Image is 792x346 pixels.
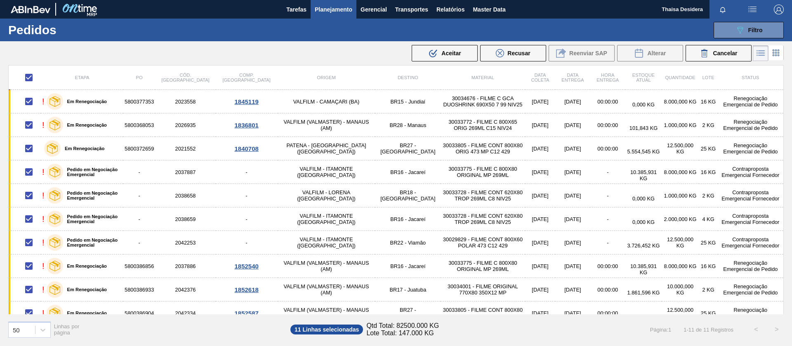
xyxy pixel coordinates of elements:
td: Contraproposta Emergencial Fornecedor [718,231,784,254]
td: 8.000,000 KG [662,254,699,278]
td: 5800386933 [123,278,155,301]
span: 0,000 KG [632,101,655,108]
span: 0,000 KG [632,219,655,225]
td: 16 KG [699,254,717,278]
div: ! [42,120,45,130]
td: Contraproposta Emergencial Fornecedor [718,184,784,207]
td: [DATE] [525,278,556,301]
span: Relatórios [436,5,464,14]
td: 25 KG [699,231,717,254]
a: !Pedido em Negociação Emergencial-2038659-VALFILM - ITAMONTE ([GEOGRAPHIC_DATA])BR16 - Jacareí300... [9,207,784,231]
span: Hora Entrega [596,73,619,82]
a: !Em Renegociação58003773532023558VALFILM - CAMAÇARI (BA)BR15 - Jundiaí30034676 - FILME C GCA DUOS... [9,90,784,113]
td: 00:00:00 [590,278,625,301]
td: 2037886 [155,254,216,278]
td: 00:00:00 [590,113,625,137]
td: BR15 - Jundiaí [375,90,441,113]
label: Pedido em Negociação Emergencial [63,238,120,247]
button: < [746,319,766,340]
td: 25 KG [699,137,717,160]
td: 12.500,000 KG [662,231,699,254]
td: 1.000,000 KG [662,113,699,137]
td: 30033805 - FILME CONT 800X80 ORIG 473 MP C12 429 [441,137,525,160]
td: 30034676 - FILME C GCA DUOSHRINK 690X50 7 99 NIV25 [441,90,525,113]
td: 2042253 [155,231,216,254]
td: VALFILM - CAMAÇARI (BA) [278,90,375,113]
td: 30033775 - FILME C 800X80 ORIGINAL MP 269ML [441,254,525,278]
td: VALFILM (VALMASTER) - MANAUS (AM) [278,113,375,137]
label: Em Renegociação [63,287,107,292]
a: Em Renegociação58003726592021552PATENA - [GEOGRAPHIC_DATA] ([GEOGRAPHIC_DATA])BR27 - [GEOGRAPHIC_... [9,137,784,160]
td: VALFILM (VALMASTER) - MANAUS (AM) [278,254,375,278]
td: Contraproposta Emergencial Fornecedor [718,160,784,184]
button: Recusar [480,45,546,61]
button: Alterar [617,45,683,61]
td: - [216,231,278,254]
a: !Pedido em Negociação Emergencial-2037887-VALFILM - ITAMONTE ([GEOGRAPHIC_DATA])BR16 - Jacareí300... [9,160,784,184]
td: 00:00:00 [590,90,625,113]
td: Renegociação Emergencial de Pedido [718,90,784,113]
td: Renegociação Emergencial de Pedido [718,278,784,301]
td: VALFILM - ITAMONTE ([GEOGRAPHIC_DATA]) [278,231,375,254]
span: Master Data [473,5,505,14]
span: 10.385,931 KG [630,169,657,181]
div: Visão em Lista [753,45,768,61]
button: Aceitar [412,45,478,61]
td: Contraproposta Emergencial Fornecedor [718,207,784,231]
td: VALFILM (VALMASTER) - MANAUS (AM) [278,301,375,325]
td: [DATE] [555,90,590,113]
div: 1852618 [217,286,276,293]
span: 3.726,452 KG [627,242,660,249]
td: 30034001 - FILME ORIGINAL 770X80 350X12 MP [441,278,525,301]
td: BR22 - Viamão [375,231,441,254]
div: ! [42,261,45,271]
td: [DATE] [525,184,556,207]
td: 2038658 [155,184,216,207]
div: ! [42,308,45,318]
td: Renegociação Emergencial de Pedido [718,113,784,137]
span: Tarefas [286,5,306,14]
button: Notificações [709,4,736,15]
td: 2 KG [699,113,717,137]
td: 2.000,000 KG [662,207,699,231]
td: - [123,231,155,254]
span: Estoque atual [632,73,655,82]
td: - [216,160,278,184]
td: [DATE] [555,301,590,325]
td: 2023558 [155,90,216,113]
a: !Pedido em Negociação Emergencial-2038658-VALFILM - LORENA ([GEOGRAPHIC_DATA])BR18 - [GEOGRAPHIC_... [9,184,784,207]
span: Status [742,75,759,80]
td: 5800368053 [123,113,155,137]
span: Aceitar [441,50,461,56]
td: BR16 - Jacareí [375,254,441,278]
td: 12.500,000 KG [662,301,699,325]
span: Lote [702,75,714,80]
div: ! [42,214,45,224]
td: - [123,160,155,184]
td: - [590,207,625,231]
div: ! [42,285,45,294]
span: Origem [317,75,335,80]
td: 00:00:00 [590,301,625,325]
td: 16 KG [699,160,717,184]
td: 2 KG [699,278,717,301]
span: 101,843 KG [629,125,658,131]
div: 1852540 [217,263,276,270]
span: PO [136,75,143,80]
td: BR16 - Jacareí [375,207,441,231]
td: VALFILM (VALMASTER) - MANAUS (AM) [278,278,375,301]
span: Transportes [395,5,428,14]
td: [DATE] [555,207,590,231]
td: 5800377353 [123,90,155,113]
td: 00:00:00 [590,137,625,160]
td: [DATE] [525,207,556,231]
td: [DATE] [555,160,590,184]
td: Renegociação Emergencial de Pedido [718,301,784,325]
td: - [590,160,625,184]
td: BR18 - [GEOGRAPHIC_DATA] [375,184,441,207]
td: - [123,184,155,207]
td: [DATE] [525,137,556,160]
img: Logout [774,5,784,14]
td: 2 KG [699,184,717,207]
